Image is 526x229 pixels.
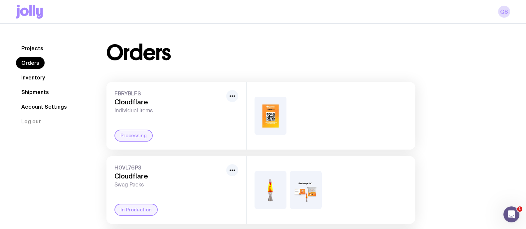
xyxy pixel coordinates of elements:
[114,98,224,106] h3: Cloudflare
[16,42,49,54] a: Projects
[16,57,45,69] a: Orders
[16,86,54,98] a: Shipments
[503,206,519,222] iframe: Intercom live chat
[114,181,224,188] span: Swag Packs
[114,90,224,97] span: FBRYBLFS
[16,101,72,113] a: Account Settings
[16,71,50,83] a: Inventory
[114,204,158,216] div: In Production
[114,107,224,114] span: Individual Items
[517,206,522,212] span: 1
[498,6,510,18] a: GS
[114,172,224,180] h3: Cloudflare
[114,130,153,142] div: Processing
[16,115,46,127] button: Log out
[114,164,224,171] span: H0VL76P3
[106,42,171,63] h1: Orders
